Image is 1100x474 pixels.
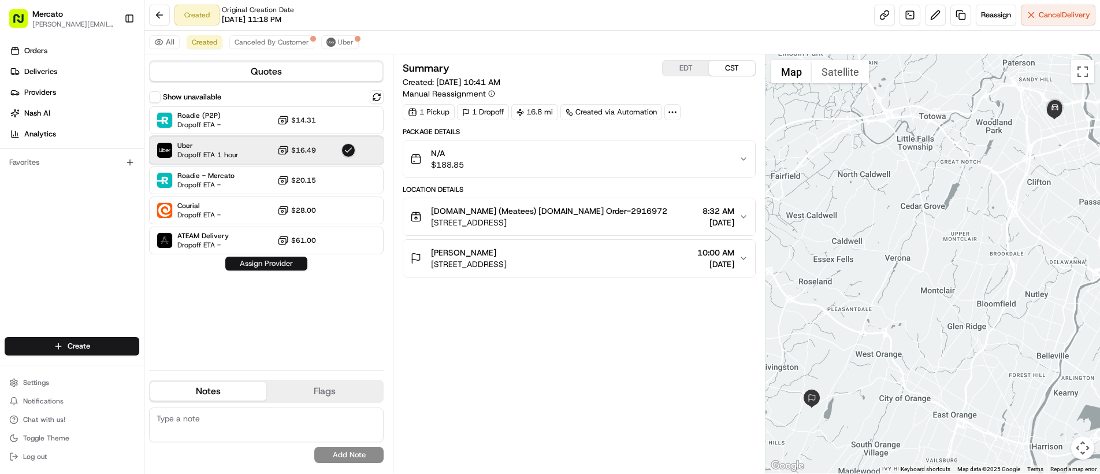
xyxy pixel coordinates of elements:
[5,153,139,172] div: Favorites
[771,60,812,83] button: Show street map
[157,203,172,218] img: Courial
[768,458,807,473] img: Google
[5,42,144,60] a: Orders
[23,378,49,387] span: Settings
[403,127,756,136] div: Package Details
[697,247,734,258] span: 10:00 AM
[32,20,115,29] button: [PERSON_NAME][EMAIL_ADDRESS][PERSON_NAME][DOMAIN_NAME]
[177,171,235,180] span: Roadie - Mercato
[812,60,869,83] button: Show satellite imagery
[23,452,47,461] span: Log out
[697,258,734,270] span: [DATE]
[177,210,221,220] span: Dropoff ETA -
[24,87,56,98] span: Providers
[291,116,316,125] span: $14.31
[703,205,734,217] span: 8:32 AM
[403,185,756,194] div: Location Details
[23,434,69,443] span: Toggle Theme
[663,61,709,76] button: EDT
[5,62,144,81] a: Deliveries
[5,430,139,446] button: Toggle Theme
[12,46,210,65] p: Welcome 👋
[5,449,139,465] button: Log out
[5,125,144,143] a: Analytics
[68,341,90,351] span: Create
[177,111,221,120] span: Roadie (P2P)
[192,38,217,47] span: Created
[277,175,316,186] button: $20.15
[431,258,507,270] span: [STREET_ADDRESS]
[225,257,307,271] button: Assign Provider
[291,206,316,215] span: $28.00
[277,145,316,156] button: $16.49
[187,35,222,49] button: Created
[403,104,455,120] div: 1 Pickup
[23,415,65,424] span: Chat with us!
[12,169,21,178] div: 📗
[157,143,172,158] img: Uber
[266,382,382,401] button: Flags
[177,231,229,240] span: ATEAM Delivery
[431,205,667,217] span: [DOMAIN_NAME] (Meatees) [DOMAIN_NAME] Order-2916972
[222,14,281,25] span: [DATE] 11:18 PM
[177,240,229,250] span: Dropoff ETA -
[403,63,449,73] h3: Summary
[149,35,180,49] button: All
[1071,436,1094,460] button: Map camera controls
[1050,466,1097,472] a: Report a map error
[976,5,1016,25] button: Reassign
[431,247,496,258] span: [PERSON_NAME]
[403,76,500,88] span: Created:
[109,168,185,179] span: API Documentation
[5,412,139,428] button: Chat with us!
[1027,466,1043,472] a: Terms (opens in new tab)
[291,176,316,185] span: $20.15
[81,195,140,205] a: Powered byPylon
[1071,60,1094,83] button: Toggle fullscreen view
[431,159,464,171] span: $188.85
[5,375,139,391] button: Settings
[39,110,189,122] div: Start new chat
[338,38,354,47] span: Uber
[98,169,107,178] div: 💻
[457,104,509,120] div: 1 Dropoff
[163,92,221,102] label: Show unavailable
[5,83,144,102] a: Providers
[7,163,93,184] a: 📗Knowledge Base
[177,120,221,129] span: Dropoff ETA -
[5,393,139,409] button: Notifications
[23,397,64,406] span: Notifications
[24,129,56,139] span: Analytics
[229,35,314,49] button: Canceled By Customer
[1039,10,1090,20] span: Cancel Delivery
[24,46,47,56] span: Orders
[321,35,359,49] button: Uber
[403,88,495,99] button: Manual Reassignment
[277,205,316,216] button: $28.00
[403,88,486,99] span: Manual Reassignment
[222,5,294,14] span: Original Creation Date
[957,466,1020,472] span: Map data ©2025 Google
[24,66,57,77] span: Deliveries
[157,113,172,128] img: Roadie (P2P)
[901,465,950,473] button: Keyboard shortcuts
[981,10,1011,20] span: Reassign
[560,104,662,120] div: Created via Automation
[703,217,734,228] span: [DATE]
[235,38,309,47] span: Canceled By Customer
[5,5,120,32] button: Mercato[PERSON_NAME][EMAIL_ADDRESS][PERSON_NAME][DOMAIN_NAME]
[5,337,139,355] button: Create
[30,75,191,87] input: Clear
[291,146,316,155] span: $16.49
[403,198,755,235] button: [DOMAIN_NAME] (Meatees) [DOMAIN_NAME] Order-2916972[STREET_ADDRESS]8:32 AM[DATE]
[768,458,807,473] a: Open this area in Google Maps (opens a new window)
[1021,5,1095,25] button: CancelDelivery
[196,114,210,128] button: Start new chat
[12,12,35,35] img: Nash
[93,163,190,184] a: 💻API Documentation
[431,217,667,228] span: [STREET_ADDRESS]
[24,108,50,118] span: Nash AI
[403,240,755,277] button: [PERSON_NAME][STREET_ADDRESS]10:00 AM[DATE]
[291,236,316,245] span: $61.00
